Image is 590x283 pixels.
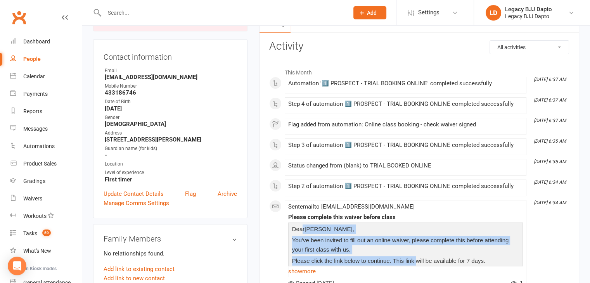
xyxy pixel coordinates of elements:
[534,200,566,205] i: [DATE] 6:34 AM
[288,183,523,190] div: Step 2 of automation 1️⃣ PROSPECT - TRIAL BOOKING ONLINE completed successfully
[105,121,237,128] strong: [DEMOGRAPHIC_DATA]
[305,226,352,232] span: [PERSON_NAME]
[292,237,509,253] span: You've been invited to fill out an online waiver, please complete this before attending your firs...
[288,203,415,210] span: Sent email to [EMAIL_ADDRESS][DOMAIN_NAME]
[8,257,26,275] div: Open Intercom Messenger
[10,138,82,155] a: Automations
[288,142,523,148] div: Step 3 of automation 1️⃣ PROSPECT - TRIAL BOOKING ONLINE completed successfully
[23,248,51,254] div: What's New
[10,103,82,120] a: Reports
[105,114,237,121] div: Gender
[534,179,566,185] i: [DATE] 6:34 AM
[288,266,523,277] a: show more
[105,176,237,183] strong: First timer
[105,152,237,159] strong: -
[105,98,237,105] div: Date of Birth
[269,40,569,52] h3: Activity
[185,189,196,198] a: Flag
[23,143,55,149] div: Automations
[23,126,48,132] div: Messages
[353,6,386,19] button: Add
[23,160,57,167] div: Product Sales
[10,207,82,225] a: Workouts
[104,189,164,198] a: Update Contact Details
[10,225,82,242] a: Tasks 59
[102,7,343,18] input: Search...
[534,77,566,82] i: [DATE] 6:37 AM
[105,169,237,176] div: Level of experience
[23,213,47,219] div: Workouts
[105,74,237,81] strong: [EMAIL_ADDRESS][DOMAIN_NAME]
[23,91,48,97] div: Payments
[23,73,45,79] div: Calendar
[23,178,45,184] div: Gradings
[269,64,569,77] li: This Month
[534,118,566,123] i: [DATE] 6:37 AM
[23,38,50,45] div: Dashboard
[10,33,82,50] a: Dashboard
[104,264,175,274] a: Add link to existing contact
[292,257,485,264] span: Please click the link below to continue. This link will be available for 7 days.
[105,105,237,112] strong: [DATE]
[105,145,237,152] div: Guardian name (for kids)
[505,6,552,13] div: Legacy BJJ Dapto
[10,68,82,85] a: Calendar
[23,230,37,236] div: Tasks
[10,190,82,207] a: Waivers
[288,101,523,107] div: Step 4 of automation 1️⃣ PROSPECT - TRIAL BOOKING ONLINE completed successfully
[104,198,169,208] a: Manage Comms Settings
[105,67,237,74] div: Email
[10,155,82,173] a: Product Sales
[218,189,237,198] a: Archive
[505,13,552,20] div: Legacy BJJ Dapto
[23,195,42,202] div: Waivers
[10,50,82,68] a: People
[10,242,82,260] a: What's New
[23,108,42,114] div: Reports
[105,136,237,143] strong: [STREET_ADDRESS][PERSON_NAME]
[486,5,501,21] div: LD
[9,8,29,27] a: Clubworx
[104,249,237,258] p: No relationships found.
[105,160,237,168] div: Location
[105,89,237,96] strong: 433186746
[367,10,377,16] span: Add
[288,214,523,221] div: Please complete this waiver before class
[288,162,523,169] div: Status changed from (blank) to TRIAL BOOKED ONLINE
[10,85,82,103] a: Payments
[104,50,237,61] h3: Contact information
[10,120,82,138] a: Messages
[105,83,237,90] div: Mobile Number
[288,121,523,128] div: Flag added from automation: Online class booking - check waiver signed
[534,159,566,164] i: [DATE] 6:35 AM
[534,97,566,103] i: [DATE] 6:37 AM
[292,226,305,232] span: Dear
[353,226,354,232] span: ,
[288,80,523,87] div: Automation '1️⃣ PROSPECT - TRIAL BOOKING ONLINE' completed successfully
[104,274,165,283] a: Add link to new contact
[105,129,237,137] div: Address
[418,4,439,21] span: Settings
[104,235,237,243] h3: Family Members
[10,173,82,190] a: Gradings
[534,138,566,144] i: [DATE] 6:35 AM
[23,56,41,62] div: People
[42,230,51,236] span: 59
